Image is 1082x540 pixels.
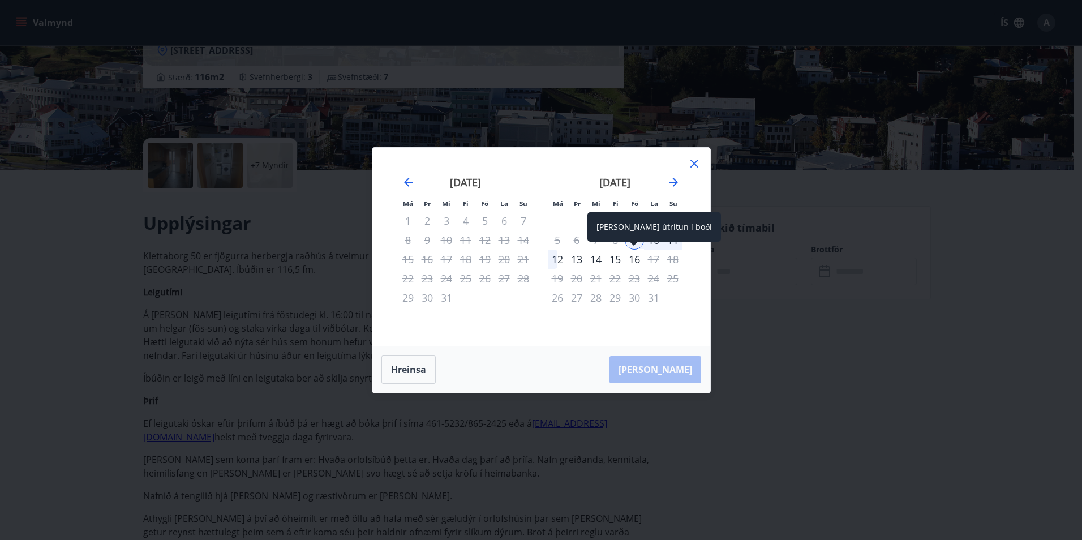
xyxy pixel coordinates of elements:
[481,199,488,208] small: Fö
[418,230,437,250] td: Not available. þriðjudagur, 9. desember 2025
[381,355,436,384] button: Hreinsa
[667,175,680,189] div: Move forward to switch to the next month.
[495,230,514,250] td: Not available. laugardagur, 13. desember 2025
[398,288,418,307] td: Not available. mánudagur, 29. desember 2025
[514,230,533,250] td: Not available. sunnudagur, 14. desember 2025
[663,250,682,269] td: Not available. sunnudagur, 18. janúar 2026
[495,211,514,230] td: Not available. laugardagur, 6. desember 2025
[599,175,630,189] strong: [DATE]
[586,250,606,269] td: Choose miðvikudagur, 14. janúar 2026 as your check-out date. It’s available.
[644,269,663,288] td: Not available. laugardagur, 24. janúar 2026
[606,250,625,269] div: 15
[567,230,586,250] td: Not available. þriðjudagur, 6. janúar 2026
[475,250,495,269] div: Aðeins útritun í boði
[613,199,619,208] small: Fi
[418,269,437,288] td: Not available. þriðjudagur, 23. desember 2025
[650,199,658,208] small: La
[625,288,644,307] td: Not available. föstudagur, 30. janúar 2026
[663,211,682,230] td: Not available. sunnudagur, 4. janúar 2026
[475,230,495,250] td: Not available. föstudagur, 12. desember 2025
[519,199,527,208] small: Su
[548,250,567,269] td: Choose mánudagur, 12. janúar 2026 as your check-out date. It’s available.
[606,288,625,307] td: Not available. fimmtudagur, 29. janúar 2026
[514,269,533,288] td: Not available. sunnudagur, 28. desember 2025
[437,250,456,269] td: Not available. miðvikudagur, 17. desember 2025
[475,211,495,230] td: Not available. föstudagur, 5. desember 2025
[398,250,418,269] td: Not available. mánudagur, 15. desember 2025
[402,175,415,189] div: Move backward to switch to the previous month.
[418,211,437,230] td: Not available. þriðjudagur, 2. desember 2025
[403,199,413,208] small: Má
[456,250,475,269] td: Not available. fimmtudagur, 18. desember 2025
[567,269,586,288] td: Not available. þriðjudagur, 20. janúar 2026
[548,230,567,250] td: Not available. mánudagur, 5. janúar 2026
[548,269,567,288] td: Not available. mánudagur, 19. janúar 2026
[644,211,663,230] td: Not available. laugardagur, 3. janúar 2026
[606,269,625,288] td: Not available. fimmtudagur, 22. janúar 2026
[437,269,456,288] td: Not available. miðvikudagur, 24. desember 2025
[437,211,456,230] td: Not available. miðvikudagur, 3. desember 2025
[418,250,437,269] td: Not available. þriðjudagur, 16. desember 2025
[456,211,475,230] td: Not available. fimmtudagur, 4. desember 2025
[450,175,481,189] strong: [DATE]
[418,288,437,307] td: Not available. þriðjudagur, 30. desember 2025
[475,250,495,269] td: Not available. föstudagur, 19. desember 2025
[500,199,508,208] small: La
[587,212,721,242] div: [PERSON_NAME] útritun í boði
[592,199,600,208] small: Mi
[644,250,663,269] td: Not available. laugardagur, 17. janúar 2026
[567,288,586,307] td: Not available. þriðjudagur, 27. janúar 2026
[606,211,625,230] td: Not available. fimmtudagur, 1. janúar 2026
[606,250,625,269] td: Choose fimmtudagur, 15. janúar 2026 as your check-out date. It’s available.
[548,288,567,307] td: Not available. mánudagur, 26. janúar 2026
[495,269,514,288] td: Not available. laugardagur, 27. desember 2025
[456,230,475,250] td: Not available. fimmtudagur, 11. desember 2025
[456,269,475,288] td: Not available. fimmtudagur, 25. desember 2025
[514,211,533,230] td: Not available. sunnudagur, 7. desember 2025
[437,288,456,307] td: Not available. miðvikudagur, 31. desember 2025
[424,199,431,208] small: Þr
[631,199,638,208] small: Fö
[567,250,586,269] td: Choose þriðjudagur, 13. janúar 2026 as your check-out date. It’s available.
[398,269,418,288] td: Not available. mánudagur, 22. desember 2025
[386,161,697,332] div: Calendar
[495,250,514,269] td: Not available. laugardagur, 20. desember 2025
[625,269,644,288] td: Not available. föstudagur, 23. janúar 2026
[625,211,644,230] td: Not available. föstudagur, 2. janúar 2026
[663,269,682,288] td: Not available. sunnudagur, 25. janúar 2026
[586,288,606,307] td: Not available. miðvikudagur, 28. janúar 2026
[398,211,418,230] td: Not available. mánudagur, 1. desember 2025
[463,199,469,208] small: Fi
[475,269,495,288] td: Not available. föstudagur, 26. desember 2025
[669,199,677,208] small: Su
[398,230,418,250] td: Not available. mánudagur, 8. desember 2025
[548,250,567,269] div: 12
[553,199,563,208] small: Má
[625,250,644,269] div: Aðeins útritun í boði
[644,288,663,307] td: Not available. laugardagur, 31. janúar 2026
[442,199,450,208] small: Mi
[625,250,644,269] td: Choose föstudagur, 16. janúar 2026 as your check-out date. It’s available.
[586,250,606,269] div: 14
[514,250,533,269] td: Not available. sunnudagur, 21. desember 2025
[437,230,456,250] td: Not available. miðvikudagur, 10. desember 2025
[586,230,606,250] td: Not available. miðvikudagur, 7. janúar 2026
[586,269,606,288] td: Not available. miðvikudagur, 21. janúar 2026
[567,250,586,269] div: 13
[574,199,581,208] small: Þr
